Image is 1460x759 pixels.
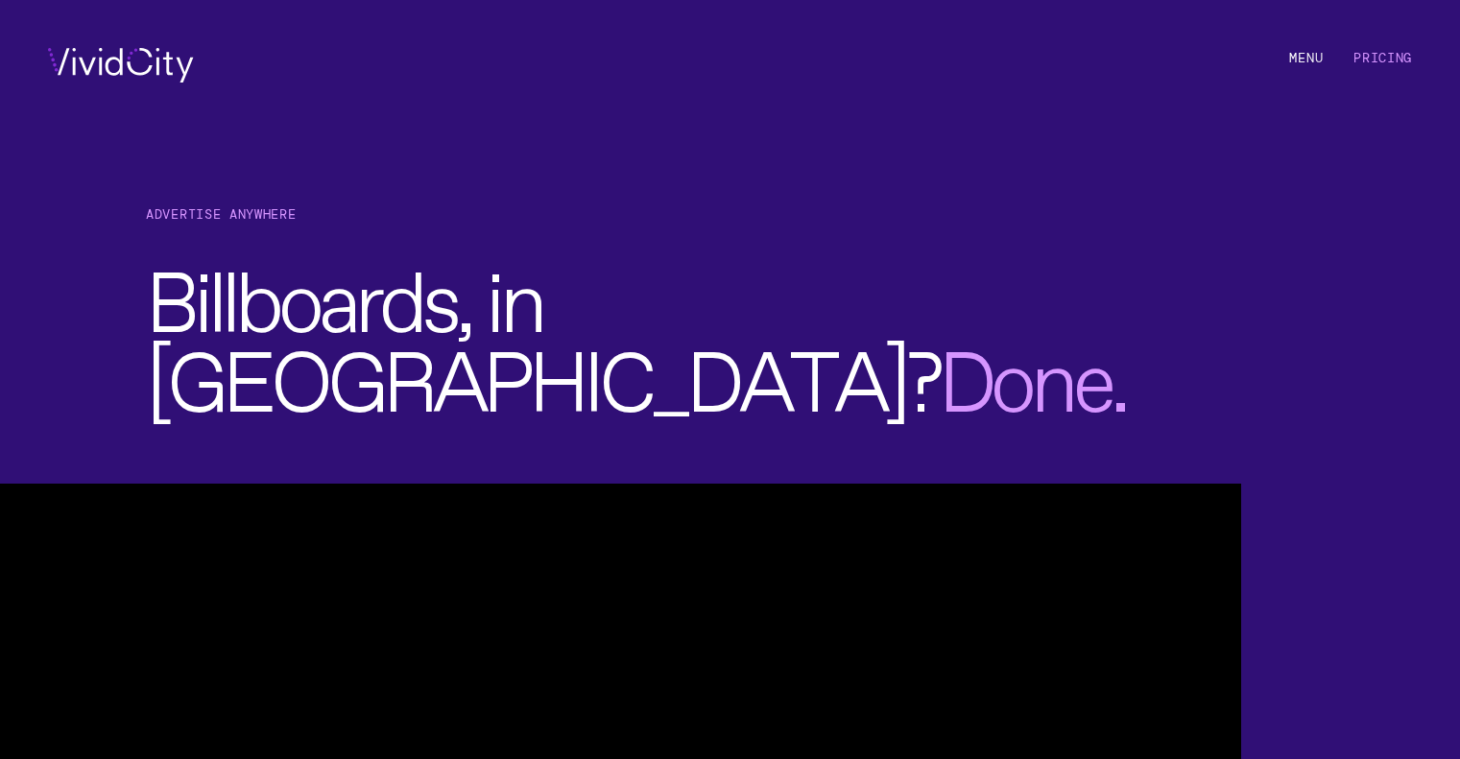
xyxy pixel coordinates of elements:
[146,251,1387,410] h2: , in ?
[146,270,456,311] span: Billboards
[1353,49,1412,66] a: Pricing
[939,349,1126,391] span: .
[146,349,905,391] span: [GEOGRAPHIC_DATA]
[939,349,1112,391] span: Done
[146,204,1387,225] h1: Advertise Anywhere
